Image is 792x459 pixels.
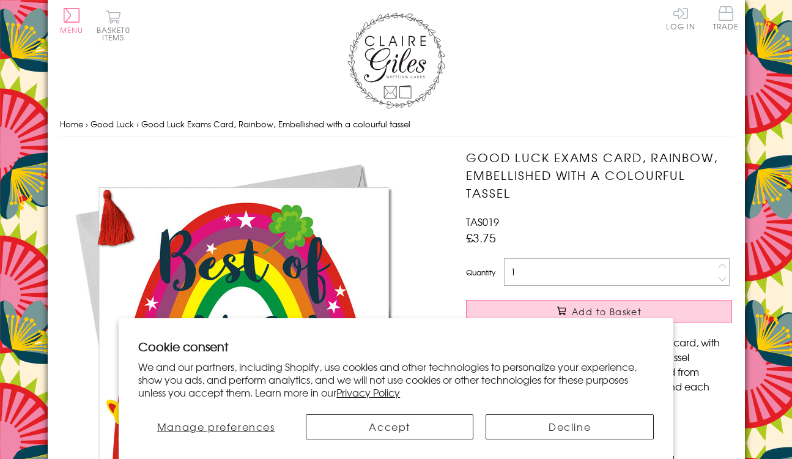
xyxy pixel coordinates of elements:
button: Decline [486,414,653,439]
h1: Good Luck Exams Card, Rainbow, Embellished with a colourful tassel [466,149,732,201]
img: Claire Giles Greetings Cards [347,12,445,109]
label: Quantity [466,267,495,278]
span: Trade [713,6,739,30]
a: Trade [713,6,739,32]
span: Add to Basket [572,305,642,318]
a: Privacy Policy [336,385,400,400]
a: Good Luck [91,118,134,130]
span: £3.75 [466,229,496,246]
h2: Cookie consent [138,338,654,355]
button: Basket0 items [97,10,130,41]
span: › [136,118,139,130]
nav: breadcrumbs [60,112,733,137]
span: 0 items [102,24,130,43]
button: Manage preferences [138,414,294,439]
span: Good Luck Exams Card, Rainbow, Embellished with a colourful tassel [141,118,410,130]
button: Add to Basket [466,300,732,323]
span: TAS019 [466,214,499,229]
button: Menu [60,8,84,34]
span: Manage preferences [157,419,275,434]
p: We and our partners, including Shopify, use cookies and other technologies to personalize your ex... [138,360,654,398]
a: Home [60,118,83,130]
a: Log In [666,6,695,30]
span: Menu [60,24,84,35]
button: Accept [306,414,473,439]
span: › [86,118,88,130]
